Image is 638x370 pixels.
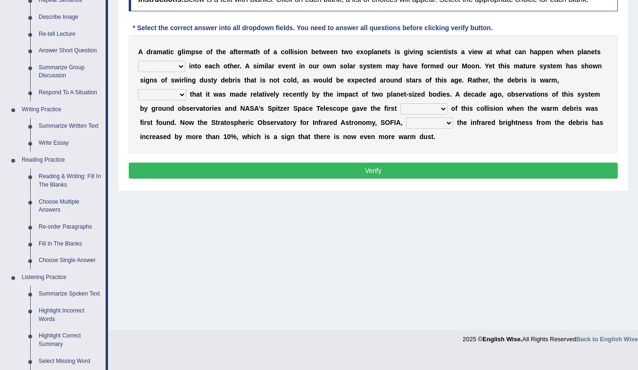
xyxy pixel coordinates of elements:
b: o [161,76,165,84]
b: i [168,48,170,56]
b: h [562,48,566,56]
b: i [414,48,415,56]
a: Back to English Wise [576,336,638,343]
b: f [233,48,236,56]
b: w [478,48,483,56]
b: e [566,48,570,56]
b: c [363,76,366,84]
b: t [498,62,501,70]
b: w [313,76,318,84]
b: w [496,48,501,56]
b: o [423,62,428,70]
b: i [235,76,237,84]
b: i [298,48,299,56]
b: f [210,48,213,56]
b: d [398,76,402,84]
b: s [171,76,174,84]
b: e [532,62,536,70]
b: l [326,76,328,84]
b: t [550,62,553,70]
b: a [273,48,277,56]
b: y [214,76,217,84]
b: i [180,76,182,84]
b: s [359,62,363,70]
b: r [272,62,274,70]
b: t [319,48,321,56]
b: n [570,48,574,56]
b: u [390,76,394,84]
b: s [454,48,457,56]
b: e [223,48,226,56]
b: f [267,48,270,56]
b: n [149,76,154,84]
b: d [146,48,150,56]
b: h [247,76,251,84]
b: n [598,62,602,70]
b: i [408,48,410,56]
b: i [265,62,266,70]
b: e [381,48,385,56]
a: Describe Image [34,9,106,26]
b: n [377,48,381,56]
b: a [487,48,490,56]
b: t [293,62,296,70]
b: o [447,62,452,70]
b: e [315,48,319,56]
b: r [150,48,153,56]
b: t [444,48,446,56]
b: t [277,76,280,84]
b: c [281,48,284,56]
b: n [334,48,338,56]
b: e [238,48,241,56]
b: e [591,48,595,56]
b: c [431,48,434,56]
b: u [451,62,456,70]
b: w [593,62,598,70]
b: o [264,48,268,56]
b: o [467,62,472,70]
b: n [587,48,591,56]
b: a [583,48,587,56]
b: i [257,62,259,70]
b: M [462,62,467,70]
b: m [386,62,391,70]
b: r [353,62,356,70]
b: o [364,48,368,56]
b: s [597,48,601,56]
b: e [326,48,330,56]
a: Answer Short Question [34,42,106,59]
b: a [518,48,522,56]
b: h [230,62,234,70]
a: Highlight Correct Summary [34,328,106,353]
b: d [439,62,444,70]
a: Summarize Group Discussion [34,59,106,84]
a: Listening Practice [17,269,106,286]
b: n [440,48,444,56]
b: o [197,62,201,70]
b: n [301,62,305,70]
b: r [456,62,458,70]
b: a [505,48,509,56]
b: o [323,62,327,70]
b: n [304,48,308,56]
b: t [523,62,526,70]
b: p [578,48,582,56]
b: h [566,62,570,70]
b: w [327,62,332,70]
b: p [191,48,195,56]
b: s [366,62,370,70]
b: e [356,48,360,56]
b: u [204,76,208,84]
b: o [588,62,593,70]
b: a [302,76,306,84]
b: t [254,48,256,56]
b: p [368,48,372,56]
b: o [206,48,210,56]
b: n [269,76,273,84]
b: h [530,48,534,56]
a: Summarize Written Text [34,118,106,135]
b: s [427,48,431,56]
b: w [321,48,326,56]
b: l [372,48,374,56]
b: t [166,48,168,56]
